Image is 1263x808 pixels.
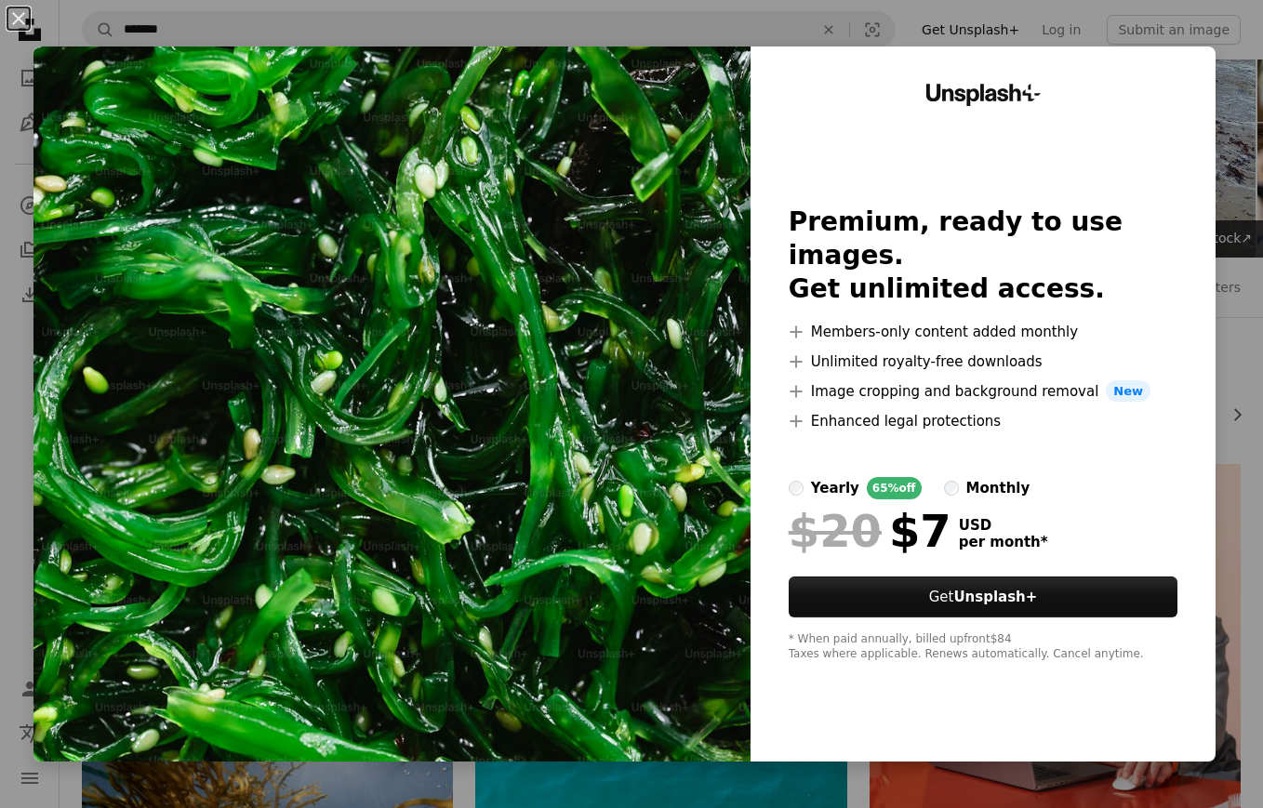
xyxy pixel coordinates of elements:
span: New [1106,380,1150,403]
div: $7 [789,507,951,555]
button: GetUnsplash+ [789,576,1178,617]
input: yearly65%off [789,481,804,496]
span: USD [959,517,1048,534]
li: Members-only content added monthly [789,321,1178,343]
h2: Premium, ready to use images. Get unlimited access. [789,205,1178,306]
div: monthly [966,477,1030,499]
div: * When paid annually, billed upfront $84 Taxes where applicable. Renews automatically. Cancel any... [789,632,1178,662]
strong: Unsplash+ [953,589,1037,605]
div: yearly [811,477,859,499]
span: per month * [959,534,1048,550]
li: Enhanced legal protections [789,410,1178,432]
input: monthly [944,481,959,496]
li: Image cropping and background removal [789,380,1178,403]
span: $20 [789,507,882,555]
li: Unlimited royalty-free downloads [789,351,1178,373]
div: 65% off [867,477,922,499]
